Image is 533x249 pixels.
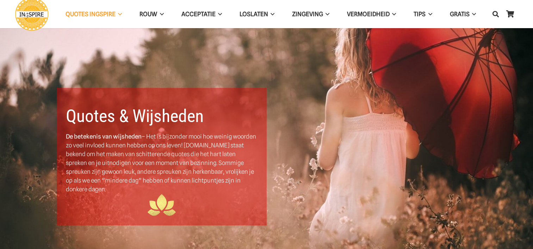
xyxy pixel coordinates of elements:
span: Zingeving Menu [323,5,329,23]
b: Quotes & Wijsheden [66,106,204,126]
a: Zoeken [489,5,503,23]
span: Acceptatie Menu [216,5,222,23]
span: TIPS [414,11,426,18]
a: AcceptatieAcceptatie Menu [173,5,231,23]
a: TIPSTIPS Menu [405,5,441,23]
span: Acceptatie [181,11,216,18]
span: Zingeving [292,11,323,18]
a: ROUWROUW Menu [131,5,172,23]
span: Loslaten [240,11,268,18]
span: QUOTES INGSPIRE [66,11,116,18]
span: VERMOEIDHEID Menu [390,5,396,23]
span: TIPS Menu [426,5,432,23]
a: LoslatenLoslaten Menu [231,5,283,23]
span: – Het is bijzonder mooi hoe weinig woorden zo veel invloed kunnen hebben op ons leven! [DOMAIN_NA... [66,133,256,193]
span: ROUW [140,11,157,18]
span: VERMOEIDHEID [347,11,390,18]
a: GRATISGRATIS Menu [441,5,485,23]
strong: De betekenis van wijsheden [66,133,142,140]
a: QUOTES INGSPIREQUOTES INGSPIRE Menu [57,5,131,23]
span: Loslaten Menu [268,5,274,23]
span: ROUW Menu [157,5,163,23]
img: ingspire [148,194,176,217]
span: QUOTES INGSPIRE Menu [116,5,122,23]
a: VERMOEIDHEIDVERMOEIDHEID Menu [338,5,405,23]
span: GRATIS Menu [470,5,476,23]
span: GRATIS [450,11,470,18]
a: ZingevingZingeving Menu [283,5,338,23]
